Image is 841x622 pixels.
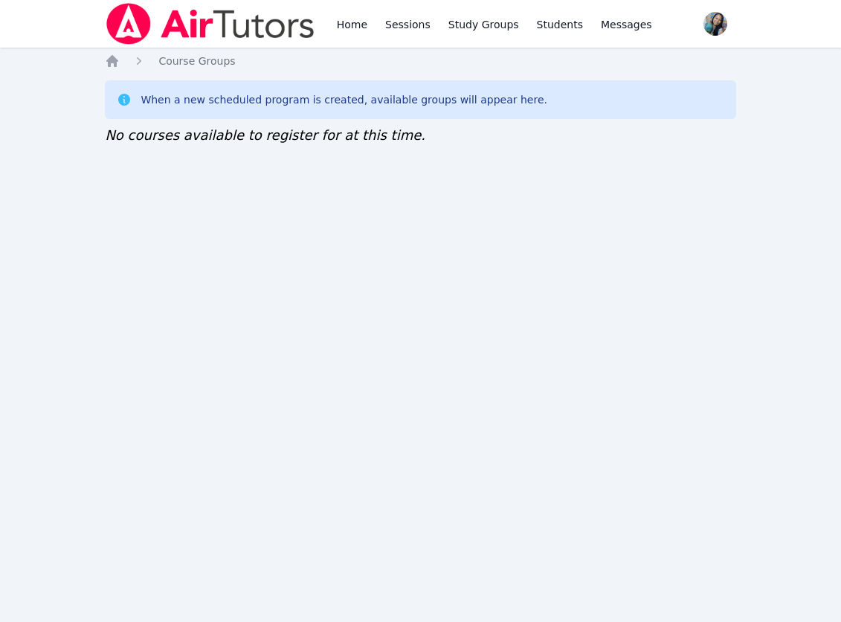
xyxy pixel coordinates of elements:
span: Course Groups [158,55,235,67]
a: Course Groups [158,54,235,68]
span: Messages [601,17,652,32]
span: No courses available to register for at this time. [105,127,425,143]
div: When a new scheduled program is created, available groups will appear here. [141,92,547,107]
nav: Breadcrumb [105,54,735,68]
img: Air Tutors [105,3,315,45]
